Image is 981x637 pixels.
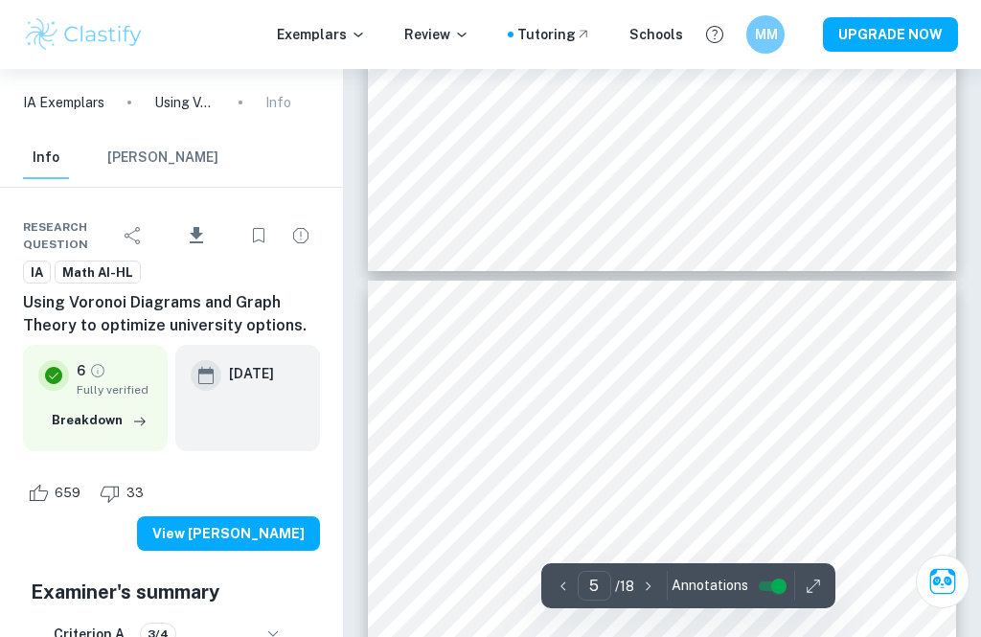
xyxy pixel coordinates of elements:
button: Breakdown [47,406,152,435]
div: Bookmark [240,216,278,255]
div: Dislike [95,478,154,509]
div: Report issue [282,216,320,255]
p: Using Voronoi Diagrams and Graph Theory to optimize university options. [154,92,216,113]
a: IA [23,261,51,284]
span: Research question [23,218,114,253]
h6: MM [755,24,777,45]
span: Fully verified [77,381,152,398]
h6: Using Voronoi Diagrams and Graph Theory to optimize university options. [23,291,320,337]
span: Math AI-HL [56,263,140,283]
p: Review [404,24,469,45]
button: View [PERSON_NAME] [137,516,320,551]
a: Grade fully verified [89,362,106,379]
div: Download [156,211,236,261]
p: / 18 [615,576,634,597]
h5: Examiner's summary [31,578,312,606]
button: MM [746,15,785,54]
span: 33 [116,484,154,503]
p: 6 [77,360,85,381]
span: 659 [44,484,91,503]
h6: [DATE] [229,363,274,384]
p: Exemplars [277,24,366,45]
p: Info [265,92,291,113]
img: Clastify logo [23,15,145,54]
button: [PERSON_NAME] [107,137,218,179]
span: IA [24,263,50,283]
span: Annotations [672,576,748,596]
div: Share [114,216,152,255]
a: Schools [629,24,683,45]
button: Ask Clai [916,555,970,608]
a: Tutoring [517,24,591,45]
button: Help and Feedback [698,18,731,51]
a: Math AI-HL [55,261,141,284]
div: Like [23,478,91,509]
a: IA Exemplars [23,92,104,113]
button: UPGRADE NOW [823,17,958,52]
button: Info [23,137,69,179]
